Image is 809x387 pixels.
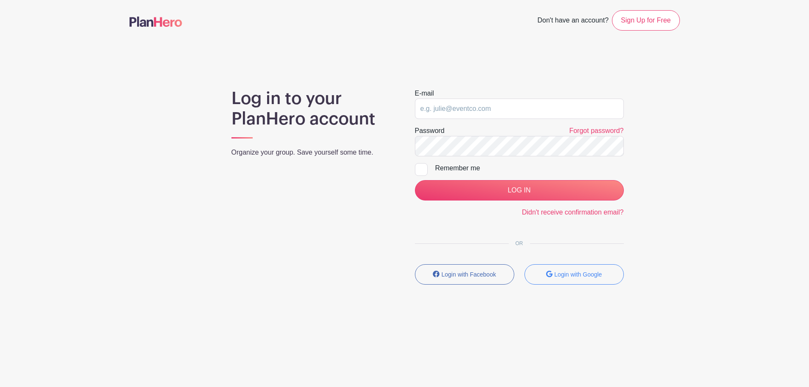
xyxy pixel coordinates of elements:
button: Login with Google [524,264,624,285]
input: e.g. julie@eventco.com [415,99,624,119]
label: Password [415,126,445,136]
input: LOG IN [415,180,624,201]
p: Organize your group. Save yourself some time. [231,147,395,158]
span: OR [509,240,530,246]
a: Forgot password? [569,127,623,134]
button: Login with Facebook [415,264,514,285]
a: Didn't receive confirmation email? [522,209,624,216]
img: logo-507f7623f17ff9eddc593b1ce0a138ce2505c220e1c5a4e2b4648c50719b7d32.svg [130,17,182,27]
small: Login with Facebook [442,271,496,278]
h1: Log in to your PlanHero account [231,88,395,129]
label: E-mail [415,88,434,99]
small: Login with Google [554,271,602,278]
a: Sign Up for Free [612,10,679,31]
span: Don't have an account? [537,12,609,31]
div: Remember me [435,163,624,173]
